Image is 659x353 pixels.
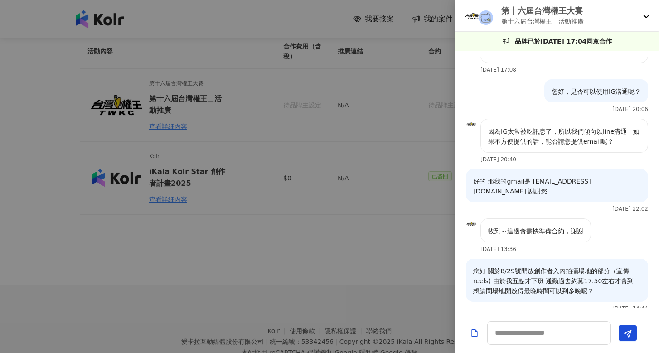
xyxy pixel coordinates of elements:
[612,305,648,312] p: [DATE] 14:44
[612,106,648,112] p: [DATE] 20:06
[480,67,516,73] p: [DATE] 17:08
[480,246,516,252] p: [DATE] 13:36
[466,119,477,130] img: KOL Avatar
[473,176,641,196] p: 好的 那我的gmail是 [EMAIL_ADDRESS][DOMAIN_NAME] 謝謝您
[612,206,648,212] p: [DATE] 22:02
[619,325,637,341] button: Send
[552,87,641,97] p: 您好，是否可以使用IG溝通呢？
[480,156,516,163] p: [DATE] 20:40
[488,226,583,236] p: 收到～這邊會盡快準備合約，謝謝
[515,36,612,46] p: 品牌已於[DATE] 17:04同意合作
[479,10,493,25] img: KOL Avatar
[464,7,482,25] img: KOL Avatar
[470,325,479,341] button: Add a file
[488,126,640,146] p: 因為IG太常被吃訊息了，所以我們傾向以line溝通，如果不方便提供的話，能否請您提供email呢？
[473,266,641,296] p: 您好 關於8/29號開放創作者入內拍攝場地的部分（宣傳reels) 由於我五點才下班 通勤過去約莫17.50左右才會到 想請問場地開放得最晚時間可以到多晚呢？
[466,218,477,229] img: KOL Avatar
[501,16,584,26] p: 第十六屆台灣權王＿活動推廣
[501,5,584,16] p: 第十六屆台灣權王大賽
